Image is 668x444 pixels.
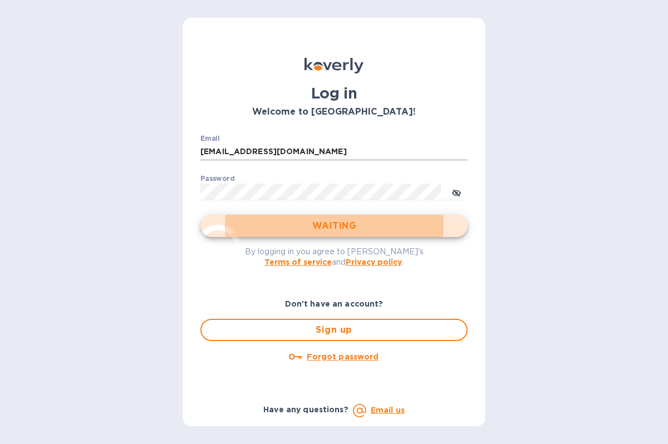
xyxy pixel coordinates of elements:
button: Sign up [200,319,468,341]
a: Privacy policy [346,258,402,267]
label: Password [200,176,234,182]
h3: Welcome to [GEOGRAPHIC_DATA]! [200,107,468,117]
span: By logging in you agree to [PERSON_NAME]'s and . [245,247,424,267]
b: Have any questions? [263,405,348,414]
u: Forgot password [307,352,379,361]
input: Enter email address [200,144,468,160]
label: Email [200,136,220,142]
h1: Log in [200,85,468,102]
span: Sign up [210,323,458,337]
a: Terms of service [264,258,332,267]
button: toggle password visibility [445,181,468,203]
img: Koverly [304,58,364,73]
b: Don't have an account? [285,299,384,308]
a: Email us [371,406,405,415]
